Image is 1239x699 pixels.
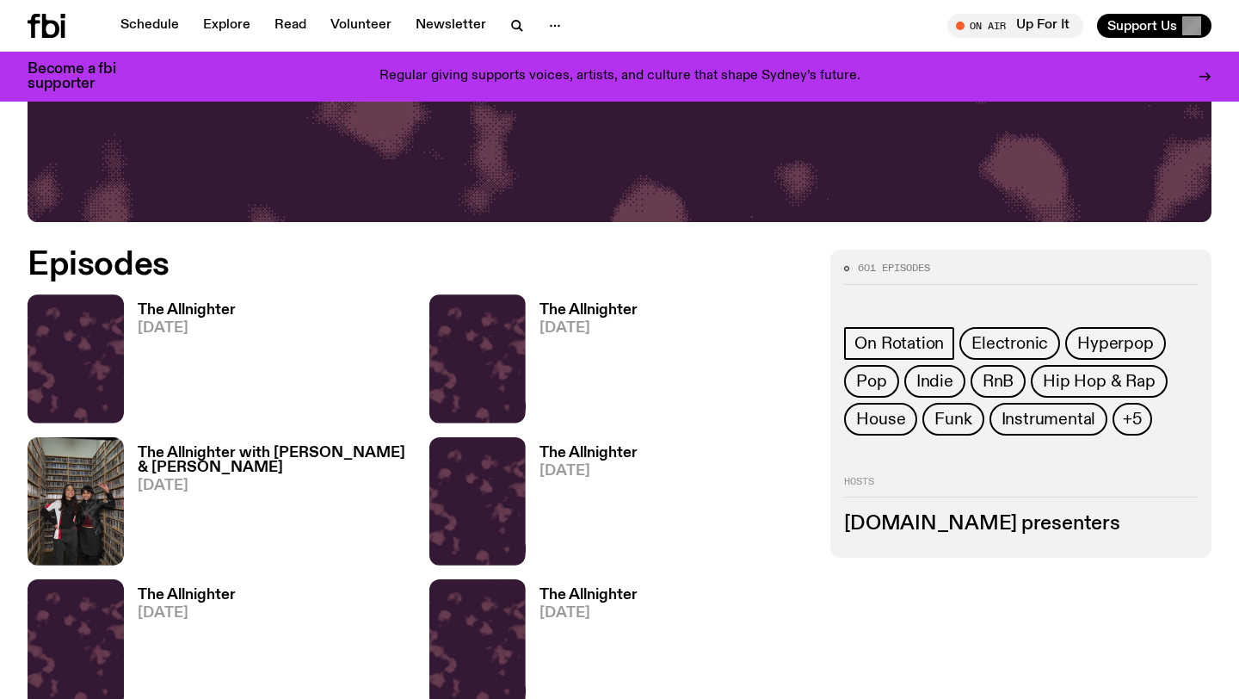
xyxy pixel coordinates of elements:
a: The Allnighter[DATE] [526,303,638,423]
h3: The Allnighter [138,303,236,318]
h3: [DOMAIN_NAME] presenters [844,515,1198,534]
a: RnB [971,365,1026,398]
h3: The Allnighter [138,588,236,603]
p: Regular giving supports voices, artists, and culture that shape Sydney’s future. [379,69,860,84]
a: Pop [844,365,898,398]
a: House [844,403,917,436]
button: On AirUp For It [947,14,1083,38]
span: [DATE] [138,479,409,493]
a: Hip Hop & Rap [1031,365,1167,398]
span: Funk [934,410,971,429]
span: +5 [1123,410,1142,429]
span: Indie [916,372,953,391]
span: 601 episodes [858,263,930,273]
span: [DATE] [539,321,638,336]
span: RnB [983,372,1014,391]
span: Pop [856,372,886,391]
span: [DATE] [539,606,638,621]
a: Indie [904,365,965,398]
a: The Allnighter with [PERSON_NAME] & [PERSON_NAME][DATE] [124,446,409,566]
a: Explore [193,14,261,38]
span: [DATE] [138,321,236,336]
a: The Allnighter[DATE] [526,446,638,566]
span: Instrumental [1002,410,1096,429]
a: Newsletter [405,14,496,38]
h3: Become a fbi supporter [28,62,138,91]
a: Read [264,14,317,38]
a: Funk [922,403,983,436]
button: Support Us [1097,14,1211,38]
span: [DATE] [539,464,638,479]
h3: The Allnighter [539,446,638,461]
h2: Episodes [28,250,810,281]
a: Schedule [110,14,189,38]
h3: The Allnighter [539,588,638,603]
span: [DATE] [138,606,236,621]
span: Support Us [1107,18,1177,34]
span: Hip Hop & Rap [1043,372,1155,391]
h3: The Allnighter [539,303,638,318]
a: The Allnighter[DATE] [124,303,236,423]
button: +5 [1113,403,1152,436]
h3: The Allnighter with [PERSON_NAME] & [PERSON_NAME] [138,446,409,475]
a: Hyperpop [1065,327,1165,360]
span: House [856,410,905,429]
h2: Hosts [844,477,1198,498]
span: On Rotation [854,334,944,353]
span: Electronic [971,334,1048,353]
a: Instrumental [989,403,1108,436]
a: Electronic [959,327,1060,360]
a: Volunteer [320,14,402,38]
a: On Rotation [844,327,954,360]
span: Hyperpop [1077,334,1153,353]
